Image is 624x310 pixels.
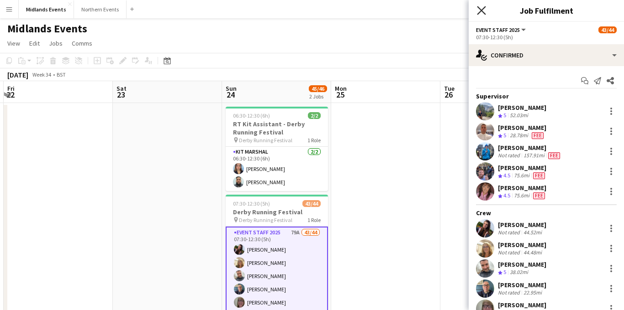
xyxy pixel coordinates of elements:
span: 07:30-12:30 (5h) [233,200,270,207]
div: [PERSON_NAME] [498,103,546,112]
span: Sun [226,84,237,93]
a: Comms [68,37,96,49]
div: Crew has different fees then in role [546,152,562,159]
div: 157.91mi [522,152,546,159]
span: 25 [333,89,347,100]
a: Edit [26,37,43,49]
div: [PERSON_NAME] [498,221,546,229]
span: 2/2 [308,112,321,119]
span: 5 [503,132,506,139]
span: Derby Running Festival [239,137,292,144]
h3: Derby Running Festival [226,208,328,216]
div: 28.78mi [508,132,530,139]
a: View [4,37,24,49]
div: [PERSON_NAME] [498,124,546,132]
span: 5 [503,112,506,119]
span: 06:30-12:30 (6h) [233,112,270,119]
span: 24 [224,89,237,100]
div: Crew has different fees then in role [530,132,545,139]
div: Confirmed [469,44,624,66]
span: 43/44 [598,26,617,33]
span: Event Staff 2025 [476,26,520,33]
div: 75.6mi [512,172,531,180]
span: Week 34 [30,71,53,78]
span: Fee [533,192,545,199]
span: 23 [115,89,127,100]
h3: Job Fulfilment [469,5,624,16]
button: Northern Events [74,0,127,18]
span: Edit [29,39,40,47]
span: Fri [7,84,15,93]
span: 5 [503,269,506,275]
div: 44.48mi [522,249,544,256]
span: Mon [335,84,347,93]
div: Supervisor [469,92,624,100]
a: Jobs [45,37,66,49]
div: 44.52mi [522,229,544,236]
span: Derby Running Festival [239,217,292,223]
div: BST [57,71,66,78]
span: 43/44 [302,200,321,207]
span: Fee [532,132,544,139]
div: [PERSON_NAME] [498,164,547,172]
div: Crew [469,209,624,217]
span: 45/46 [309,85,327,92]
span: Fee [533,172,545,179]
h1: Midlands Events [7,22,87,36]
div: [PERSON_NAME] [498,281,546,289]
span: Jobs [49,39,63,47]
div: [PERSON_NAME] [498,241,546,249]
span: 1 Role [307,137,321,144]
div: 07:30-12:30 (5h) [476,34,617,41]
span: Comms [72,39,92,47]
span: 26 [443,89,455,100]
span: 1 Role [307,217,321,223]
div: 2 Jobs [309,93,327,100]
button: Midlands Events [19,0,74,18]
div: [PERSON_NAME] [498,301,546,309]
span: Fee [548,152,560,159]
div: Not rated [498,289,522,296]
div: [DATE] [7,70,28,79]
h3: RT Kit Assistant - Derby Running Festival [226,120,328,136]
button: Event Staff 2025 [476,26,527,33]
div: Not rated [498,229,522,236]
app-card-role: Kit Marshal2/206:30-12:30 (6h)[PERSON_NAME][PERSON_NAME] [226,147,328,191]
div: Crew has different fees then in role [531,172,547,180]
span: Tue [444,84,455,93]
div: Not rated [498,249,522,256]
div: [PERSON_NAME] [498,144,562,152]
div: Not rated [498,152,522,159]
div: [PERSON_NAME] [498,260,546,269]
app-job-card: 06:30-12:30 (6h)2/2RT Kit Assistant - Derby Running Festival Derby Running Festival1 RoleKit Mars... [226,107,328,191]
div: 75.6mi [512,192,531,200]
span: 4.5 [503,172,510,179]
span: Sat [116,84,127,93]
span: View [7,39,20,47]
div: 22.95mi [522,289,544,296]
span: 4.5 [503,192,510,199]
div: Crew has different fees then in role [531,192,547,200]
div: [PERSON_NAME] [498,184,547,192]
div: 38.02mi [508,269,530,276]
div: 52.03mi [508,112,530,119]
